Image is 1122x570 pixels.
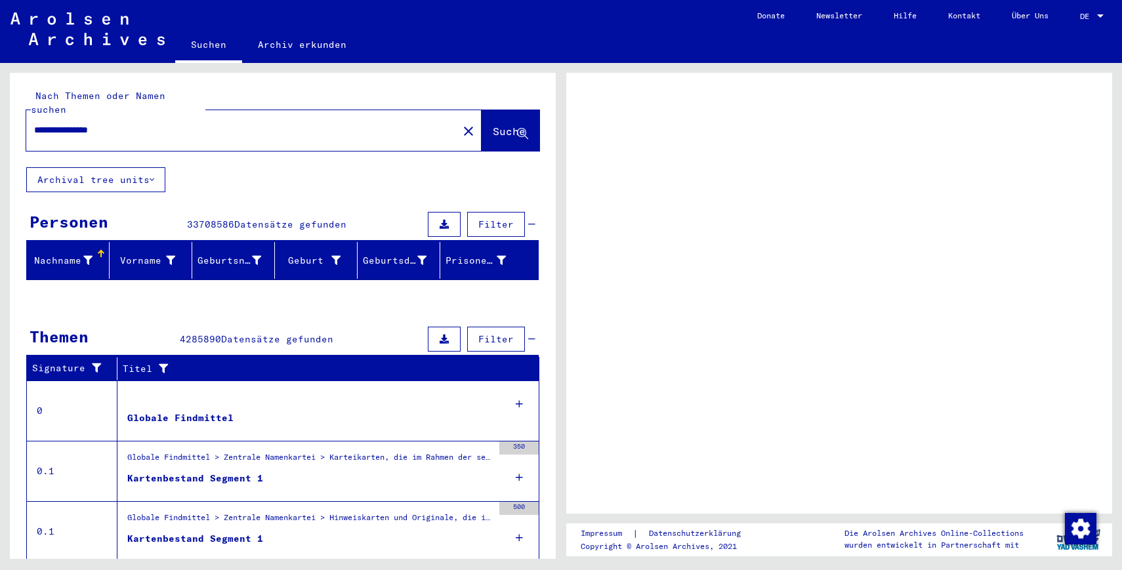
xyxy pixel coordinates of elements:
button: Filter [467,327,525,352]
div: Geburt‏ [280,250,357,271]
span: Filter [478,218,514,230]
a: Archiv erkunden [242,29,362,60]
div: Vorname [115,254,175,268]
img: Arolsen_neg.svg [10,12,165,45]
img: yv_logo.png [1054,523,1103,556]
span: 4285890 [180,333,221,345]
td: 0.1 [27,441,117,501]
img: Zustimmung ändern [1065,513,1096,544]
a: Datenschutzerklärung [638,527,757,540]
div: Personen [30,210,108,234]
td: 0 [27,380,117,441]
div: Signature [32,361,107,375]
div: 500 [499,502,539,515]
div: Themen [30,325,89,348]
span: Datensätze gefunden [234,218,346,230]
a: Impressum [581,527,633,540]
div: Prisoner # [446,250,522,271]
mat-header-cell: Geburtsname [192,242,275,279]
div: Kartenbestand Segment 1 [127,472,263,485]
div: Kartenbestand Segment 1 [127,532,263,546]
span: DE [1080,12,1094,21]
button: Clear [455,117,482,144]
div: Globale Findmittel [127,411,234,425]
div: Geburtsname [197,254,261,268]
mat-icon: close [461,123,476,139]
button: Suche [482,110,539,151]
p: Die Arolsen Archives Online-Collections [844,527,1024,539]
span: Filter [478,333,514,345]
p: Copyright © Arolsen Archives, 2021 [581,540,757,552]
span: Datensätze gefunden [221,333,333,345]
button: Filter [467,212,525,237]
td: 0.1 [27,501,117,561]
div: Geburtsname [197,250,278,271]
mat-header-cell: Geburtsdatum [358,242,440,279]
mat-header-cell: Nachname [27,242,110,279]
div: Titel [123,358,526,379]
div: Nachname [32,250,109,271]
div: Nachname [32,254,93,268]
mat-header-cell: Prisoner # [440,242,538,279]
mat-header-cell: Vorname [110,242,192,279]
div: Geburtsdatum [363,250,443,271]
div: Prisoner # [446,254,506,268]
div: Vorname [115,250,192,271]
div: Globale Findmittel > Zentrale Namenkartei > Karteikarten, die im Rahmen der sequentiellen Massend... [127,451,493,470]
p: wurden entwickelt in Partnerschaft mit [844,539,1024,551]
div: Zustimmung ändern [1064,512,1096,544]
div: | [581,527,757,540]
div: Globale Findmittel > Zentrale Namenkartei > Hinweiskarten und Originale, die in T/D-Fällen aufgef... [127,512,493,530]
button: Archival tree units [26,167,165,192]
mat-label: Nach Themen oder Namen suchen [31,90,165,115]
span: Suche [493,125,526,138]
span: 33708586 [187,218,234,230]
div: 350 [499,441,539,455]
div: Titel [123,362,513,376]
div: Signature [32,358,120,379]
div: Geburtsdatum [363,254,426,268]
div: Geburt‏ [280,254,341,268]
mat-header-cell: Geburt‏ [275,242,358,279]
a: Suchen [175,29,242,63]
